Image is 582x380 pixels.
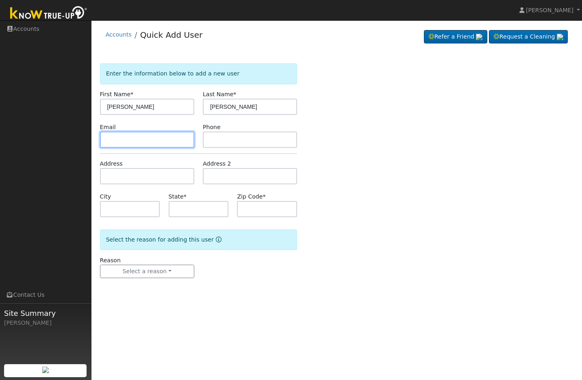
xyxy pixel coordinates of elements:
a: Request a Cleaning [489,30,568,44]
label: Email [100,123,116,132]
a: Reason for new user [214,236,222,243]
span: Required [130,91,133,97]
img: retrieve [557,34,563,40]
span: Required [184,193,187,200]
label: City [100,192,111,201]
label: Reason [100,256,121,265]
label: First Name [100,90,134,99]
span: Required [263,193,265,200]
label: State [169,192,187,201]
div: Enter the information below to add a new user [100,63,298,84]
img: retrieve [476,34,482,40]
span: [PERSON_NAME] [526,7,573,13]
img: retrieve [42,367,49,373]
label: Zip Code [237,192,265,201]
label: Last Name [203,90,236,99]
a: Quick Add User [140,30,203,40]
a: Accounts [106,31,132,38]
div: Select the reason for adding this user [100,229,298,250]
a: Refer a Friend [424,30,487,44]
label: Address 2 [203,160,231,168]
button: Select a reason [100,265,194,279]
div: [PERSON_NAME] [4,319,87,327]
label: Phone [203,123,221,132]
img: Know True-Up [6,4,91,23]
span: Required [233,91,236,97]
label: Address [100,160,123,168]
span: Site Summary [4,308,87,319]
